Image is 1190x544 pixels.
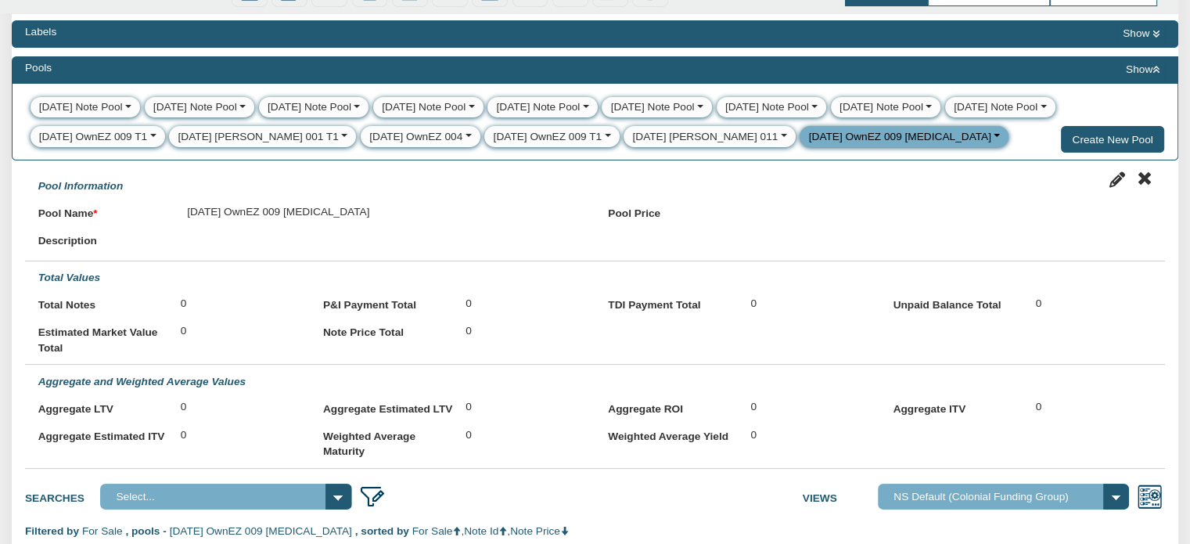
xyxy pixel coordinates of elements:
[38,225,174,249] label: Description
[25,525,79,537] span: Filtered by
[632,129,778,145] div: [DATE] [PERSON_NAME] 011
[82,525,123,537] span: For Sale
[170,525,352,537] span: [DATE] OwnEZ 009 [MEDICAL_DATA]
[39,99,123,115] div: [DATE] Note Pool
[494,129,602,145] div: [DATE] OwnEZ 009 T1
[839,99,923,115] div: [DATE] Note Pool
[608,198,737,222] label: Pool Price
[1061,126,1164,152] button: Create New Pool
[1023,290,1152,317] div: 0
[167,394,297,421] div: 0
[611,99,695,115] div: [DATE] Note Pool
[496,99,580,115] div: [DATE] Note Pool
[893,290,1022,313] label: Unpaid Balance Total
[153,99,237,115] div: [DATE] Note Pool
[38,290,167,313] label: Total Notes
[1023,394,1152,421] div: 0
[38,198,174,222] label: Pool Name
[359,484,385,510] img: edit_filter_icon.png
[803,484,878,506] label: Views
[725,99,809,115] div: [DATE] Note Pool
[174,198,581,225] div: [DATE] OwnEZ 009 [MEDICAL_DATA]
[178,129,338,145] div: [DATE] [PERSON_NAME] 001 T1
[25,24,56,40] div: Labels
[323,317,452,340] label: Note Price Total
[608,394,737,417] label: Aggregate ROI
[412,525,453,537] span: For Sale
[125,525,128,537] span: ,
[608,421,737,445] label: Weighted Average Yield
[507,525,510,537] span: ,
[25,365,1165,393] div: Aggregate and Weighted Average Values
[738,290,867,317] div: 0
[809,129,991,145] div: [DATE] OwnEZ 009 [MEDICAL_DATA]
[38,421,167,445] label: Aggregate Estimated ITV
[39,129,148,145] div: [DATE] OwnEZ 009 T1
[323,394,452,417] label: Aggregate Estimated LTV
[268,99,351,115] div: [DATE] Note Pool
[464,525,498,537] span: Note Id
[382,99,466,115] div: [DATE] Note Pool
[25,60,52,76] div: Pools
[608,290,737,313] label: TDI Payment Total
[893,394,1022,417] label: Aggregate ITV
[1137,484,1163,510] img: views.png
[738,421,867,449] div: 0
[323,290,452,313] label: P&I Payment Total
[38,394,167,417] label: Aggregate LTV
[452,290,581,317] div: 0
[167,290,297,317] div: 0
[1117,24,1165,43] button: Show
[461,525,464,537] span: ,
[452,421,581,449] div: 0
[954,99,1037,115] div: [DATE] Note Pool
[25,170,136,198] div: Pool Information
[131,525,167,537] span: pools -
[510,525,560,537] span: Note Price
[323,421,452,459] label: Weighted Average Maturity
[361,525,409,537] span: sorted by
[167,317,297,344] div: 0
[369,129,462,145] div: [DATE] OwnEZ 004
[355,525,358,537] span: ,
[452,394,581,421] div: 0
[167,421,297,449] div: 0
[452,317,581,344] div: 0
[1120,60,1165,79] button: Show
[738,394,867,421] div: 0
[25,484,100,506] label: Searches
[25,261,1165,290] div: Total Values
[38,317,167,355] label: Estimated Market Value Total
